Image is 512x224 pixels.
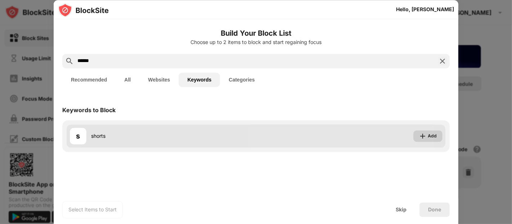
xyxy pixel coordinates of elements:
button: All [116,73,139,87]
div: Select Items to Start [68,206,117,213]
div: s [76,131,80,141]
img: logo-blocksite.svg [58,3,109,17]
button: Websites [139,73,179,87]
img: search.svg [65,57,74,65]
h6: Build Your Block List [62,28,450,39]
div: Choose up to 2 items to block and start regaining focus [62,39,450,45]
div: shorts [91,132,256,140]
div: Skip [396,207,407,212]
button: Keywords [179,73,220,87]
div: Add [428,132,437,140]
img: search-close [438,57,447,65]
div: Done [428,207,441,212]
div: Hello, [PERSON_NAME] [396,6,454,12]
button: Recommended [62,73,116,87]
div: Keywords to Block [62,106,116,114]
button: Categories [220,73,263,87]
